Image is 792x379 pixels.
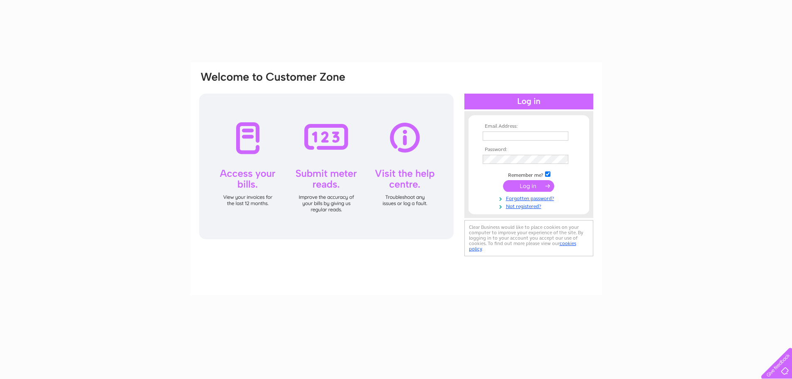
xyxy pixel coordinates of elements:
a: cookies policy [469,240,576,252]
th: Password: [481,147,577,153]
div: Clear Business would like to place cookies on your computer to improve your experience of the sit... [464,220,593,256]
a: Not registered? [483,202,577,210]
th: Email Address: [481,124,577,129]
a: Forgotten password? [483,194,577,202]
input: Submit [503,180,554,192]
td: Remember me? [481,170,577,178]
